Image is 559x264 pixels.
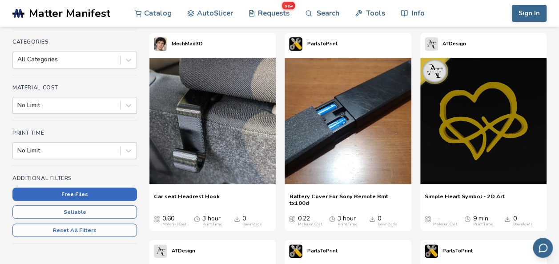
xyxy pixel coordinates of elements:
[425,193,505,206] a: Simple Heart Symbol - 2D Art
[533,238,553,258] button: Send feedback via email
[329,215,335,222] span: Average Print Time
[473,222,492,227] div: Print Time
[12,205,137,219] button: Sellable
[242,215,262,227] div: 0
[162,222,186,227] div: Material Cost
[154,244,167,258] img: ATDesign's profile
[12,224,137,237] button: Reset All Filters
[338,222,357,227] div: Print Time
[194,215,200,222] span: Average Print Time
[149,33,207,55] a: MechMad3D's profileMechMad3D
[425,215,431,222] span: Average Cost
[307,246,337,256] p: PartsToPrint
[12,175,137,181] h4: Additional Filters
[442,39,466,48] p: ATDesign
[338,215,357,227] div: 3 hour
[298,215,322,227] div: 0.22
[29,7,110,20] span: Matter Manifest
[433,222,457,227] div: Material Cost
[420,33,471,55] a: ATDesign's profileATDesign
[154,193,220,206] a: Car seat Headrest Hook
[504,215,511,222] span: Downloads
[289,244,302,258] img: PartsToPrint's profile
[289,215,295,222] span: Average Cost
[149,240,200,262] a: ATDesign's profileATDesign
[154,215,160,222] span: Average Cost
[369,215,375,222] span: Downloads
[172,39,203,48] p: MechMad3D
[464,215,471,222] span: Average Print Time
[202,222,222,227] div: Print Time
[282,2,295,9] span: new
[513,215,532,227] div: 0
[433,215,439,222] span: —
[285,240,342,262] a: PartsToPrint's profilePartsToPrint
[202,215,222,227] div: 3 hour
[512,5,547,22] button: Sign In
[12,84,137,91] h4: Material Cost
[289,193,406,206] a: Battery Cover For Sony Remote Rmt tx100d
[425,244,438,258] img: PartsToPrint's profile
[17,56,19,63] input: All Categories
[12,188,137,201] button: Free Files
[420,240,477,262] a: PartsToPrint's profilePartsToPrint
[513,222,532,227] div: Downloads
[289,37,302,51] img: PartsToPrint's profile
[307,39,337,48] p: PartsToPrint
[17,102,19,109] input: No Limit
[234,215,240,222] span: Downloads
[154,37,167,51] img: MechMad3D's profile
[12,39,137,45] h4: Categories
[172,246,195,256] p: ATDesign
[17,147,19,154] input: No Limit
[378,215,397,227] div: 0
[442,246,473,256] p: PartsToPrint
[473,215,492,227] div: 9 min
[298,222,322,227] div: Material Cost
[378,222,397,227] div: Downloads
[425,37,438,51] img: ATDesign's profile
[162,215,186,227] div: 0.60
[242,222,262,227] div: Downloads
[285,33,342,55] a: PartsToPrint's profilePartsToPrint
[12,130,137,136] h4: Print Time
